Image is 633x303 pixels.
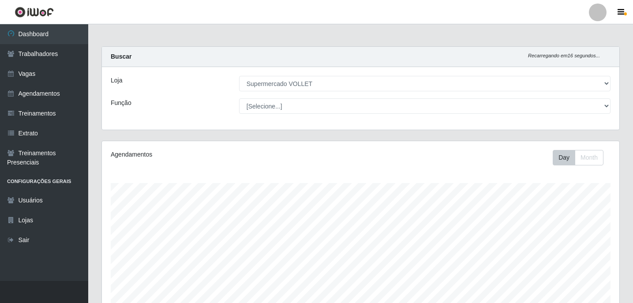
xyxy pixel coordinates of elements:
[111,150,311,159] div: Agendamentos
[553,150,603,165] div: First group
[528,53,600,58] i: Recarregando em 16 segundos...
[111,98,131,108] label: Função
[553,150,611,165] div: Toolbar with button groups
[553,150,575,165] button: Day
[575,150,603,165] button: Month
[15,7,54,18] img: CoreUI Logo
[111,76,122,85] label: Loja
[111,53,131,60] strong: Buscar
